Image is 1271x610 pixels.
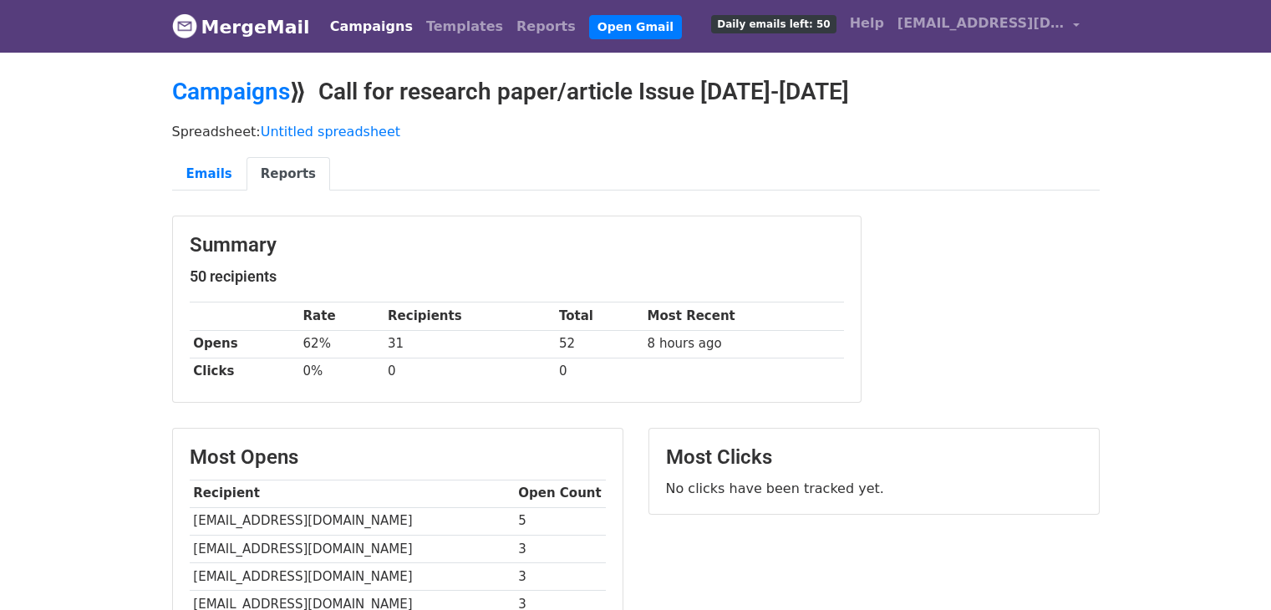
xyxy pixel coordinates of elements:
[555,302,643,330] th: Total
[190,480,515,507] th: Recipient
[704,7,842,40] a: Daily emails left: 50
[299,358,384,385] td: 0%
[261,124,400,140] a: Untitled spreadsheet
[384,302,555,330] th: Recipients
[643,330,844,358] td: 8 hours ago
[897,13,1065,33] span: [EMAIL_ADDRESS][DOMAIN_NAME]
[190,358,299,385] th: Clicks
[190,330,299,358] th: Opens
[190,445,606,470] h3: Most Opens
[190,233,844,257] h3: Summary
[515,507,606,535] td: 5
[190,562,515,590] td: [EMAIL_ADDRESS][DOMAIN_NAME]
[515,480,606,507] th: Open Count
[172,78,1100,106] h2: ⟫ Call for research paper/article Issue [DATE]-[DATE]
[247,157,330,191] a: Reports
[843,7,891,40] a: Help
[172,13,197,38] img: MergeMail logo
[384,330,555,358] td: 31
[510,10,582,43] a: Reports
[172,157,247,191] a: Emails
[323,10,419,43] a: Campaigns
[643,302,844,330] th: Most Recent
[666,480,1082,497] p: No clicks have been tracked yet.
[515,562,606,590] td: 3
[190,507,515,535] td: [EMAIL_ADDRESS][DOMAIN_NAME]
[711,15,836,33] span: Daily emails left: 50
[299,330,384,358] td: 62%
[172,9,310,44] a: MergeMail
[172,78,290,105] a: Campaigns
[190,535,515,562] td: [EMAIL_ADDRESS][DOMAIN_NAME]
[299,302,384,330] th: Rate
[589,15,682,39] a: Open Gmail
[666,445,1082,470] h3: Most Clicks
[515,535,606,562] td: 3
[190,267,844,286] h5: 50 recipients
[555,358,643,385] td: 0
[419,10,510,43] a: Templates
[555,330,643,358] td: 52
[384,358,555,385] td: 0
[172,123,1100,140] p: Spreadsheet:
[891,7,1086,46] a: [EMAIL_ADDRESS][DOMAIN_NAME]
